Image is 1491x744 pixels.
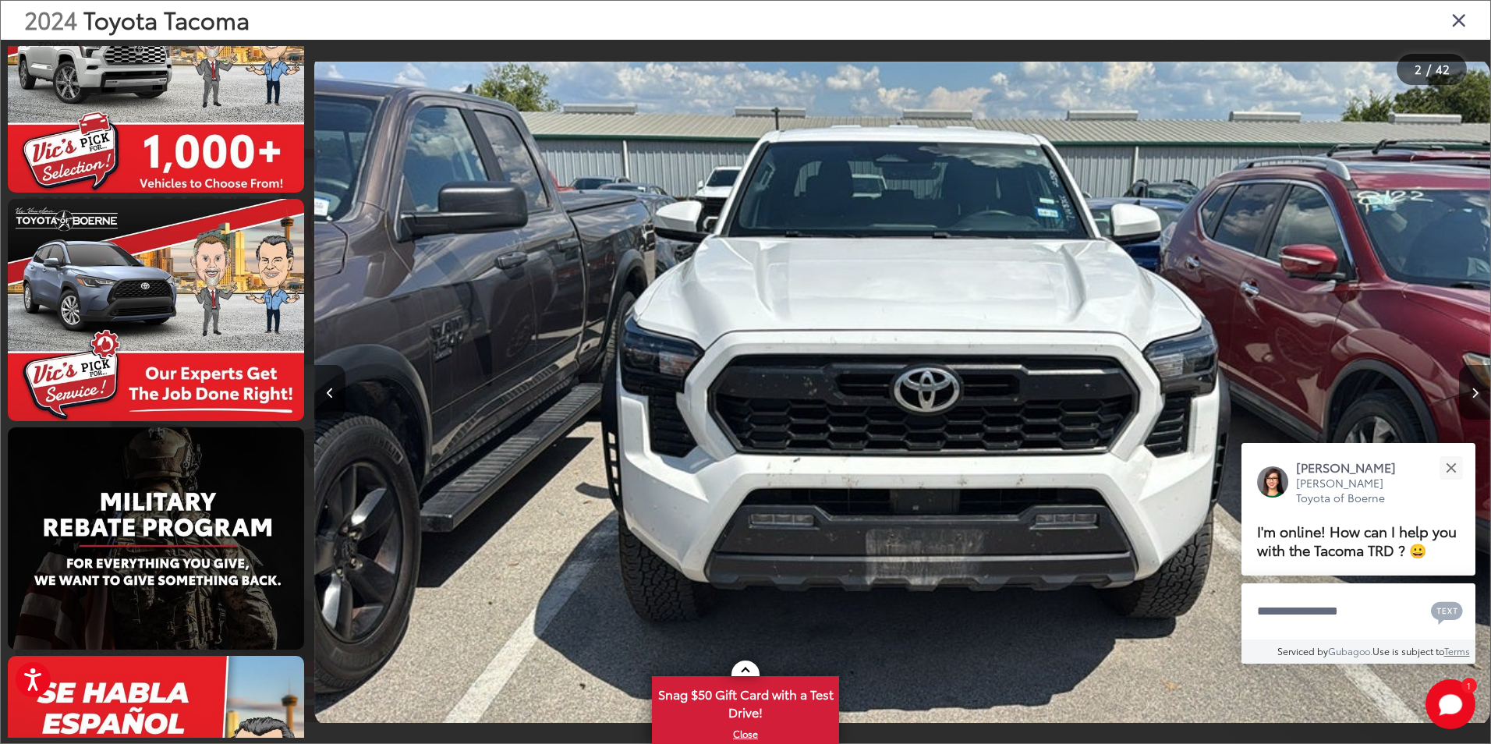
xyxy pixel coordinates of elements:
span: I'm online! How can I help you with the Tacoma TRD ? 😀 [1257,520,1457,560]
span: Serviced by [1277,644,1328,657]
img: 2024 Toyota Tacoma TRD Off-Road [5,425,307,652]
button: Chat with SMS [1426,593,1468,629]
button: Next image [1459,365,1490,420]
svg: Start Chat [1425,679,1475,729]
span: 2 [1415,60,1422,77]
span: Snag $50 Gift Card with a Test Drive! [653,678,838,725]
svg: Text [1431,600,1463,625]
p: [PERSON_NAME] [1296,459,1411,476]
span: 42 [1436,60,1450,77]
span: Toyota Tacoma [83,2,250,36]
div: Close[PERSON_NAME][PERSON_NAME] Toyota of BoerneI'm online! How can I help you with the Tacoma TR... [1241,443,1475,664]
button: Toggle Chat Window [1425,679,1475,729]
span: Use is subject to [1372,644,1444,657]
img: 2024 Toyota Tacoma TRD Off-Road [5,197,307,423]
p: [PERSON_NAME] Toyota of Boerne [1296,476,1411,506]
span: / [1425,64,1433,75]
textarea: Type your message [1241,583,1475,639]
i: Close gallery [1451,9,1467,30]
span: 1 [1467,682,1471,689]
button: Close [1434,451,1468,484]
span: 2024 [24,2,77,36]
a: Terms [1444,644,1470,657]
img: 2024 Toyota Tacoma TRD Off-Road [314,58,1490,728]
a: Gubagoo. [1328,644,1372,657]
div: 2024 Toyota Tacoma TRD Off-Road 1 [314,58,1490,728]
button: Previous image [314,365,345,420]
